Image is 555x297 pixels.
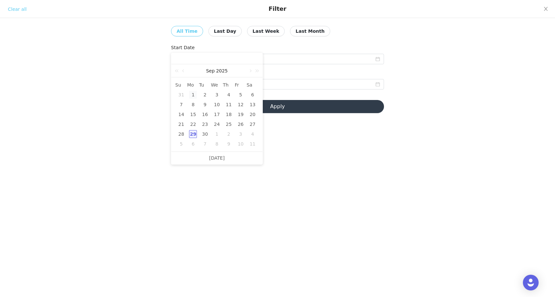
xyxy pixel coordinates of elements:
[223,82,235,88] span: Th
[201,91,209,99] div: 2
[199,109,211,119] td: September 16, 2025
[175,119,187,129] td: September 21, 2025
[189,101,197,109] div: 8
[208,26,242,36] button: Last Day
[199,100,211,109] td: September 9, 2025
[213,140,221,148] div: 8
[237,110,245,118] div: 19
[187,129,199,139] td: September 29, 2025
[235,139,246,149] td: October 10, 2025
[189,110,197,118] div: 15
[247,119,258,129] td: September 27, 2025
[199,139,211,149] td: October 7, 2025
[201,140,209,148] div: 7
[177,140,185,148] div: 5
[247,90,258,100] td: September 6, 2025
[375,82,380,87] i: icon: calendar
[213,91,221,99] div: 3
[225,120,233,128] div: 25
[235,129,246,139] td: October 3, 2025
[249,120,257,128] div: 27
[174,64,182,77] a: Last year (Control + left)
[211,82,223,88] span: We
[213,110,221,118] div: 17
[237,101,245,109] div: 12
[247,129,258,139] td: October 4, 2025
[237,91,245,99] div: 5
[249,101,257,109] div: 13
[199,90,211,100] td: September 2, 2025
[225,91,233,99] div: 4
[177,120,185,128] div: 21
[223,100,235,109] td: September 11, 2025
[171,100,384,113] button: Apply
[211,80,223,90] th: Wed
[201,110,209,118] div: 16
[187,109,199,119] td: September 15, 2025
[8,6,27,13] div: Clear all
[177,110,185,118] div: 14
[225,130,233,138] div: 2
[211,139,223,149] td: October 8, 2025
[247,26,285,36] button: Last Week
[175,80,187,90] th: Sun
[223,90,235,100] td: September 4, 2025
[189,140,197,148] div: 6
[211,129,223,139] td: October 1, 2025
[249,91,257,99] div: 6
[543,6,548,11] i: icon: close
[187,139,199,149] td: October 6, 2025
[247,109,258,119] td: September 20, 2025
[235,90,246,100] td: September 5, 2025
[235,109,246,119] td: September 19, 2025
[199,129,211,139] td: September 30, 2025
[175,82,187,88] span: Su
[171,45,195,50] label: Start Date
[213,120,221,128] div: 24
[175,100,187,109] td: September 7, 2025
[175,139,187,149] td: October 5, 2025
[237,130,245,138] div: 3
[177,91,185,99] div: 31
[235,119,246,129] td: September 26, 2025
[189,130,197,138] div: 29
[223,80,235,90] th: Thu
[225,101,233,109] div: 11
[199,82,211,88] span: Tu
[205,64,215,77] a: Sep
[187,82,199,88] span: Mo
[237,140,245,148] div: 10
[249,140,257,148] div: 11
[290,26,330,36] button: Last Month
[211,119,223,129] td: September 24, 2025
[171,26,203,36] button: All Time
[181,64,187,77] a: Previous month (PageUp)
[211,100,223,109] td: September 10, 2025
[177,101,185,109] div: 7
[201,101,209,109] div: 9
[175,129,187,139] td: September 28, 2025
[225,140,233,148] div: 9
[189,91,197,99] div: 1
[175,109,187,119] td: September 14, 2025
[223,139,235,149] td: October 9, 2025
[209,152,224,164] a: [DATE]
[215,64,228,77] a: 2025
[201,120,209,128] div: 23
[247,64,253,77] a: Next month (PageDown)
[249,110,257,118] div: 20
[235,82,246,88] span: Fr
[187,119,199,129] td: September 22, 2025
[249,130,257,138] div: 4
[199,80,211,90] th: Tue
[189,120,197,128] div: 22
[237,120,245,128] div: 26
[235,100,246,109] td: September 12, 2025
[199,119,211,129] td: September 23, 2025
[225,110,233,118] div: 18
[187,80,199,90] th: Mon
[252,64,260,77] a: Next year (Control + right)
[235,80,246,90] th: Fri
[247,80,258,90] th: Sat
[269,5,286,12] div: Filter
